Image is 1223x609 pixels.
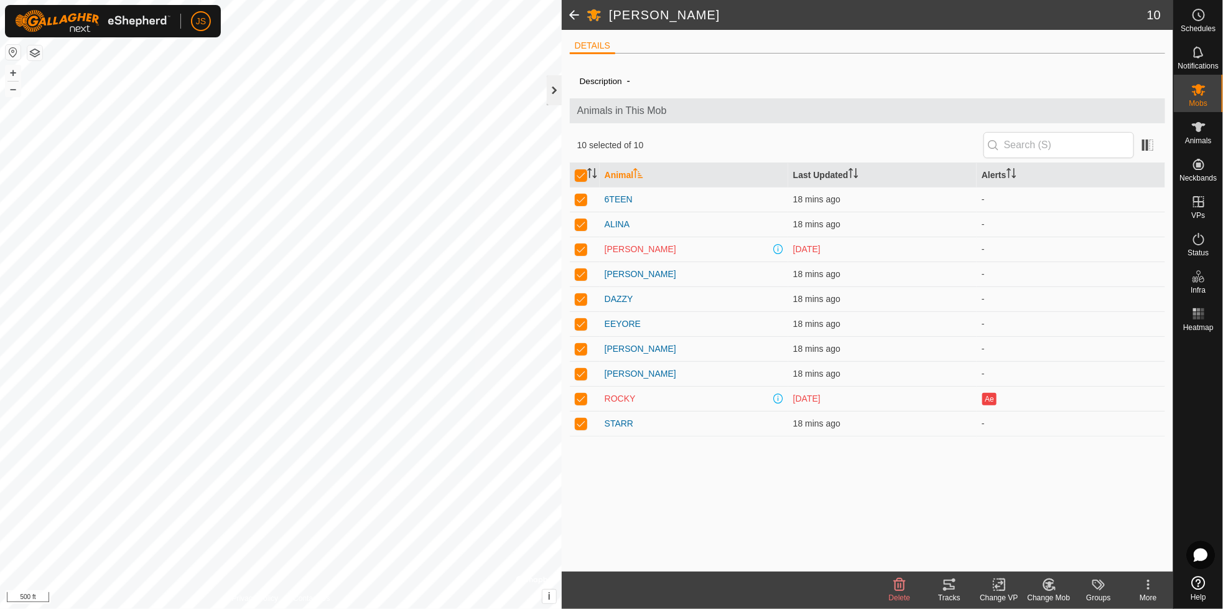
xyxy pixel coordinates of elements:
[1147,6,1161,24] span: 10
[977,336,1165,361] td: -
[1179,174,1217,182] span: Neckbands
[27,45,42,60] button: Map Layers
[231,593,278,604] a: Privacy Policy
[605,318,641,331] span: EEYORE
[605,392,636,405] span: ROCKY
[15,10,170,32] img: Gallagher Logo
[605,342,676,356] span: [PERSON_NAME]
[977,411,1165,436] td: -
[605,243,676,256] span: [PERSON_NAME]
[1024,592,1074,603] div: Change Mob
[793,194,840,204] span: 3 Sept 2025, 5:06 pm
[977,262,1165,286] td: -
[1191,593,1206,601] span: Help
[587,170,597,180] p-sorticon: Activate to sort
[1181,25,1216,32] span: Schedules
[889,593,911,602] span: Delete
[600,163,788,187] th: Animal
[577,139,984,152] span: 10 selected of 10
[977,311,1165,336] td: -
[577,103,1158,118] span: Animals in This Mob
[580,77,622,86] label: Description
[605,293,633,306] span: DAZZY
[605,218,630,231] span: ALINA
[605,367,676,380] span: [PERSON_NAME]
[1185,137,1212,144] span: Animals
[1191,212,1205,219] span: VPs
[1074,592,1123,603] div: Groups
[609,7,1147,22] h2: [PERSON_NAME]
[1189,100,1207,107] span: Mobs
[793,219,840,229] span: 3 Sept 2025, 5:06 pm
[6,65,21,80] button: +
[793,269,840,279] span: 3 Sept 2025, 5:06 pm
[977,237,1165,262] td: -
[293,593,330,604] a: Contact Us
[974,592,1024,603] div: Change VP
[622,70,635,91] span: -
[984,132,1134,158] input: Search (S)
[605,417,633,430] span: STARR
[977,286,1165,311] td: -
[605,193,633,206] span: 6TEEN
[196,15,206,28] span: JS
[849,170,858,180] p-sorticon: Activate to sort
[1191,286,1206,294] span: Infra
[1188,249,1209,257] span: Status
[793,394,821,404] span: 21 Aug 2025, 8:06 pm
[793,294,840,304] span: 3 Sept 2025, 5:06 pm
[793,344,840,354] span: 3 Sept 2025, 5:06 pm
[788,163,977,187] th: Last Updated
[793,244,821,254] span: 21 Aug 2025, 8:06 pm
[570,39,615,54] li: DETAILS
[977,187,1165,212] td: -
[982,393,996,405] button: Ae
[793,418,840,428] span: 3 Sept 2025, 5:06 pm
[793,369,840,379] span: 3 Sept 2025, 5:06 pm
[6,82,21,97] button: –
[605,268,676,281] span: [PERSON_NAME]
[548,591,551,602] span: i
[542,590,556,603] button: i
[977,212,1165,237] td: -
[977,361,1165,386] td: -
[633,170,643,180] p-sorticon: Activate to sort
[6,45,21,60] button: Reset Map
[924,592,974,603] div: Tracks
[1183,324,1214,331] span: Heatmap
[1178,62,1219,70] span: Notifications
[977,163,1165,187] th: Alerts
[1007,170,1016,180] p-sorticon: Activate to sort
[1123,592,1173,603] div: More
[1174,571,1223,606] a: Help
[793,319,840,329] span: 3 Sept 2025, 5:06 pm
